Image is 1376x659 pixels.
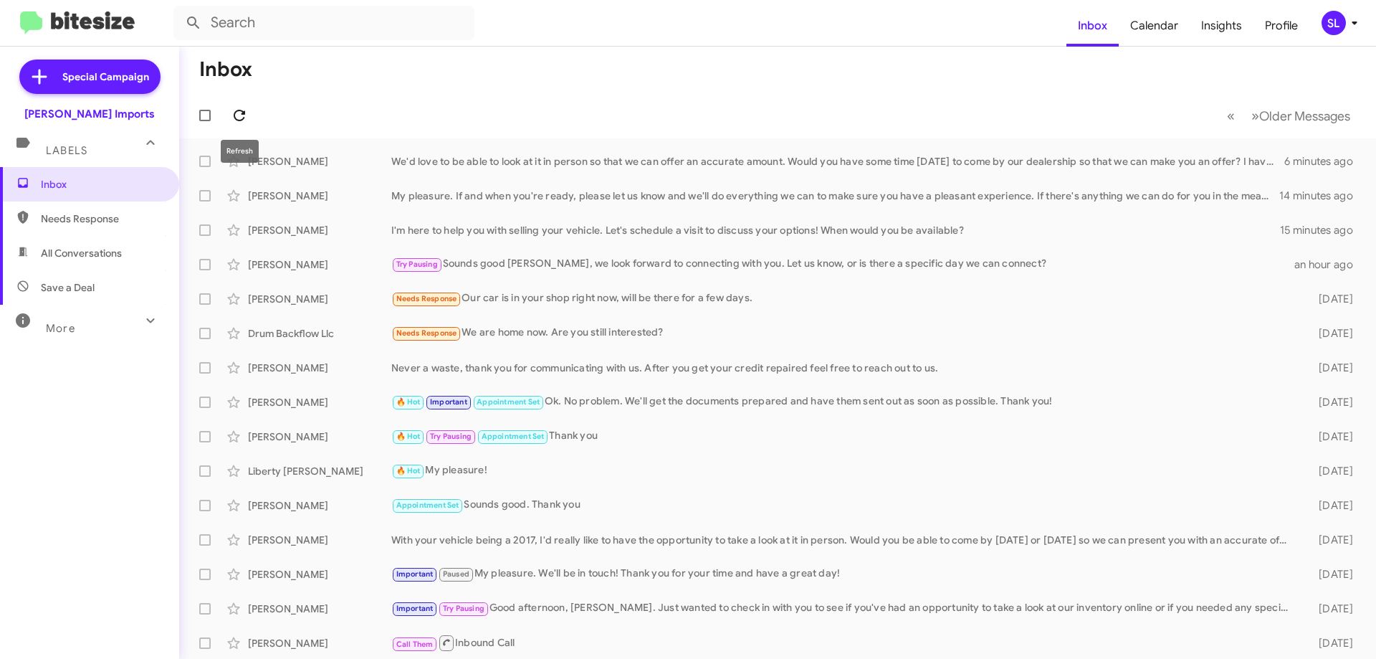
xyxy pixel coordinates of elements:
[248,533,391,547] div: [PERSON_NAME]
[391,634,1296,652] div: Inbound Call
[1251,107,1259,125] span: »
[1066,5,1119,47] a: Inbox
[1218,101,1243,131] button: Previous
[482,432,545,441] span: Appointment Set
[396,260,438,269] span: Try Pausing
[1279,189,1365,203] div: 14 minutes ago
[41,177,163,191] span: Inbox
[396,501,459,510] span: Appointment Set
[1243,101,1359,131] button: Next
[248,464,391,478] div: Liberty [PERSON_NAME]
[430,432,472,441] span: Try Pausing
[477,397,540,407] span: Appointment Set
[1296,533,1365,547] div: [DATE]
[1284,154,1365,169] div: 6 minutes ago
[248,430,391,444] div: [PERSON_NAME]
[391,290,1296,307] div: Our car is in your shop right now, will be there for a few days.
[391,600,1296,617] div: Good afternoon, [PERSON_NAME]. Just wanted to check in with you to see if you've had an opportuni...
[391,325,1296,341] div: We are home now. Are you still interested?
[396,466,421,475] span: 🔥 Hot
[443,569,469,579] span: Paused
[248,395,391,409] div: [PERSON_NAME]
[1227,107,1235,125] span: «
[1296,430,1365,444] div: [DATE]
[391,361,1296,375] div: Never a waste, thank you for communicating with us. After you get your credit repaired feel free ...
[396,569,434,579] span: Important
[391,533,1296,547] div: With your vehicle being a 2017, I'd really like to have the opportunity to take a look at it in p...
[248,257,391,272] div: [PERSON_NAME]
[396,604,434,613] span: Important
[221,140,259,163] div: Refresh
[1294,257,1365,272] div: an hour ago
[1190,5,1253,47] a: Insights
[248,636,391,650] div: [PERSON_NAME]
[248,567,391,582] div: [PERSON_NAME]
[1296,602,1365,616] div: [DATE]
[1296,395,1365,409] div: [DATE]
[41,212,163,226] span: Needs Response
[1296,636,1365,650] div: [DATE]
[248,189,391,203] div: [PERSON_NAME]
[1296,498,1365,513] div: [DATE]
[391,566,1296,582] div: My pleasure. We'll be in touch! Thank you for your time and have a great day!
[391,463,1296,479] div: My pleasure!
[248,602,391,616] div: [PERSON_NAME]
[248,223,391,237] div: [PERSON_NAME]
[1219,101,1359,131] nav: Page navigation example
[1280,223,1365,237] div: 15 minutes ago
[396,640,434,649] span: Call Them
[46,144,87,157] span: Labels
[248,292,391,306] div: [PERSON_NAME]
[1119,5,1190,47] a: Calendar
[396,294,457,303] span: Needs Response
[46,322,75,335] span: More
[1296,292,1365,306] div: [DATE]
[391,154,1284,169] div: We'd love to be able to look at it in person so that we can offer an accurate amount. Would you h...
[396,328,457,338] span: Needs Response
[443,604,484,613] span: Try Pausing
[173,6,474,40] input: Search
[1296,567,1365,582] div: [DATE]
[199,58,252,81] h1: Inbox
[396,432,421,441] span: 🔥 Hot
[1296,464,1365,478] div: [DATE]
[396,397,421,407] span: 🔥 Hot
[391,428,1296,445] div: Thank you
[1296,361,1365,375] div: [DATE]
[391,256,1294,272] div: Sounds good [PERSON_NAME], we look forward to connecting with you. Let us know, or is there a spe...
[1259,108,1350,124] span: Older Messages
[248,326,391,341] div: Drum Backflow Llc
[430,397,467,407] span: Important
[24,107,155,121] div: [PERSON_NAME] Imports
[391,189,1279,203] div: My pleasure. If and when you're ready, please let us know and we'll do everything we can to make ...
[41,280,95,295] span: Save a Deal
[248,154,391,169] div: [PERSON_NAME]
[62,70,149,84] span: Special Campaign
[391,394,1296,410] div: Ok. No problem. We'll get the documents prepared and have them sent out as soon as possible. Than...
[1322,11,1346,35] div: SL
[391,497,1296,513] div: Sounds good. Thank you
[1296,326,1365,341] div: [DATE]
[19,60,161,94] a: Special Campaign
[1253,5,1309,47] a: Profile
[248,361,391,375] div: [PERSON_NAME]
[41,246,122,260] span: All Conversations
[391,223,1280,237] div: I'm here to help you with selling your vehicle. Let's schedule a visit to discuss your options! W...
[248,498,391,513] div: [PERSON_NAME]
[1309,11,1360,35] button: SL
